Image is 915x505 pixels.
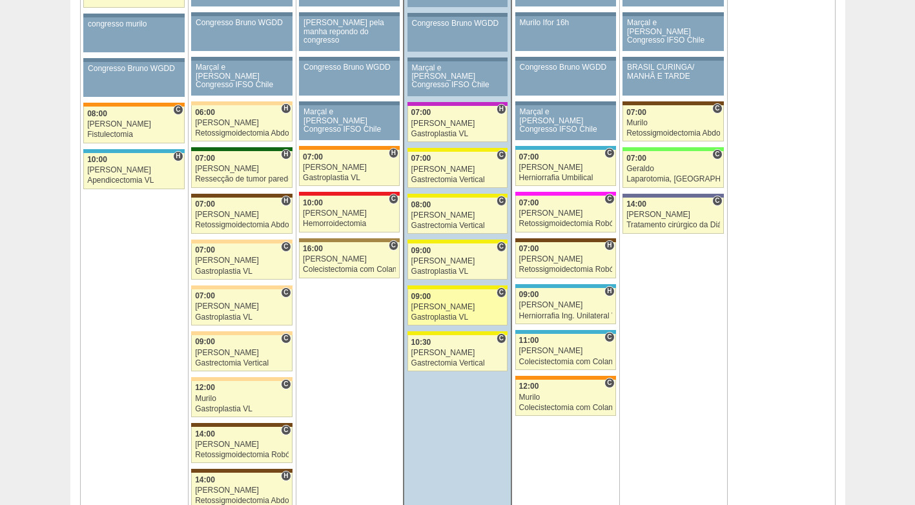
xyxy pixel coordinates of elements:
span: Consultório [497,196,506,206]
span: 12:00 [519,382,539,391]
div: Key: Vila Nova Star [622,194,723,198]
div: Key: Maria Braido [407,102,508,106]
div: [PERSON_NAME] [411,165,504,174]
div: Gastrectomia Vertical [411,359,504,367]
div: Key: Bartira [191,240,292,243]
div: Marçal e [PERSON_NAME] Congresso IFSO Chile [520,108,612,134]
div: [PERSON_NAME] [195,440,289,449]
a: C 12:00 Murilo Gastroplastia VL [191,381,292,417]
div: Key: Aviso [83,58,184,62]
div: Key: Aviso [515,12,616,16]
div: Key: Assunção [299,192,400,196]
span: Consultório [497,333,506,344]
div: Fistulectomia [87,130,181,139]
div: Marçal e [PERSON_NAME] Congresso IFSO Chile [196,63,288,89]
span: 07:00 [195,200,215,209]
span: 07:00 [303,152,323,161]
a: H 07:00 [PERSON_NAME] Retossigmoidectomia Robótica [515,242,616,278]
div: [PERSON_NAME] [87,120,181,129]
span: Consultório [712,196,722,206]
a: Marçal e [PERSON_NAME] Congresso IFSO Chile [622,16,723,51]
div: [PERSON_NAME] [519,347,612,355]
div: Gastrectomia Vertical [411,222,504,230]
span: 09:00 [411,292,431,301]
span: Consultório [604,148,614,158]
div: Key: Aviso [622,57,723,61]
span: 07:00 [519,152,539,161]
a: C 07:00 [PERSON_NAME] Herniorrafia Umbilical [515,150,616,186]
div: [PERSON_NAME] [303,163,396,172]
div: Murilo Ifor 16h [520,19,612,27]
div: Key: São Luiz - SCS [299,146,400,150]
div: Key: Bartira [191,331,292,335]
a: Marçal e [PERSON_NAME] Congresso IFSO Chile [407,61,508,96]
span: Consultório [712,149,722,160]
div: [PERSON_NAME] [519,301,612,309]
a: BRASIL CURINGA/ MANHÃ E TARDE [622,61,723,96]
div: Key: Bartira [191,101,292,105]
div: Key: Aviso [622,12,723,16]
a: C 07:00 Geraldo Laparotomia, [GEOGRAPHIC_DATA], Drenagem, Bridas VL [622,151,723,187]
div: Key: Santa Joana [191,194,292,198]
div: [PERSON_NAME] [519,163,612,172]
span: 10:00 [87,155,107,164]
div: Key: São Luiz - SCS [515,376,616,380]
span: Consultório [389,240,398,251]
div: [PERSON_NAME] [195,349,289,357]
div: [PERSON_NAME] [411,303,504,311]
span: Hospital [281,196,291,206]
span: Consultório [281,333,291,344]
div: Gastrectomia Vertical [195,359,289,367]
a: C 14:00 [PERSON_NAME] Tratamento cirúrgico da Diástase do reto abdomem [622,198,723,234]
div: Key: Aviso [407,13,508,17]
div: Murilo [195,395,289,403]
div: Laparotomia, [GEOGRAPHIC_DATA], Drenagem, Bridas VL [626,175,720,183]
div: Congresso Bruno WGDD [303,63,395,72]
div: Key: Bartira [191,285,292,289]
span: 08:00 [411,200,431,209]
div: [PERSON_NAME] [519,255,612,263]
div: Herniorrafia Umbilical [519,174,612,182]
div: Retossigmoidectomia Abdominal VL [626,129,720,138]
div: Key: Santa Joana [191,469,292,473]
span: 10:30 [411,338,431,347]
div: [PERSON_NAME] [411,119,504,128]
div: [PERSON_NAME] pela manha repondo do congresso [303,19,395,45]
div: Key: Aviso [299,12,400,16]
div: Key: Santa Joana [515,238,616,242]
span: Hospital [497,104,506,114]
span: Consultório [604,378,614,388]
a: H 10:00 [PERSON_NAME] Apendicectomia VL [83,153,184,189]
span: Consultório [281,379,291,389]
div: Herniorrafia Ing. Unilateral VL [519,312,612,320]
span: 07:00 [626,154,646,163]
div: Key: Neomater [515,284,616,288]
a: C 10:30 [PERSON_NAME] Gastrectomia Vertical [407,335,508,371]
a: H 09:00 [PERSON_NAME] Herniorrafia Ing. Unilateral VL [515,288,616,324]
a: C 11:00 [PERSON_NAME] Colecistectomia com Colangiografia VL [515,334,616,370]
div: Key: Aviso [407,57,508,61]
span: 06:00 [195,108,215,117]
span: 09:00 [195,337,215,346]
a: H 07:00 [PERSON_NAME] Ressecção de tumor parede abdominal pélvica [191,151,292,187]
div: Congresso Bruno WGDD [196,19,288,27]
span: Consultório [173,105,183,115]
div: Murilo [519,393,612,402]
a: C 09:00 [PERSON_NAME] Gastroplastia VL [407,243,508,280]
div: Key: Aviso [83,14,184,17]
div: Key: Santa Joana [191,423,292,427]
span: 07:00 [519,244,539,253]
div: Congresso Bruno WGDD [88,65,180,73]
a: C 07:00 [PERSON_NAME] Gastrectomia Vertical [407,152,508,188]
span: 07:00 [626,108,646,117]
div: [PERSON_NAME] [195,256,289,265]
div: Gastroplastia VL [411,267,504,276]
div: Marçal e [PERSON_NAME] Congresso IFSO Chile [412,64,504,90]
span: 14:00 [626,200,646,209]
div: Colecistectomia com Colangiografia VL [519,358,612,366]
span: 10:00 [303,198,323,207]
span: Consultório [281,287,291,298]
div: Marçal e [PERSON_NAME] Congresso IFSO Chile [303,108,395,134]
span: 09:00 [519,290,539,299]
a: H 06:00 [PERSON_NAME] Retossigmoidectomia Abdominal VL [191,105,292,141]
